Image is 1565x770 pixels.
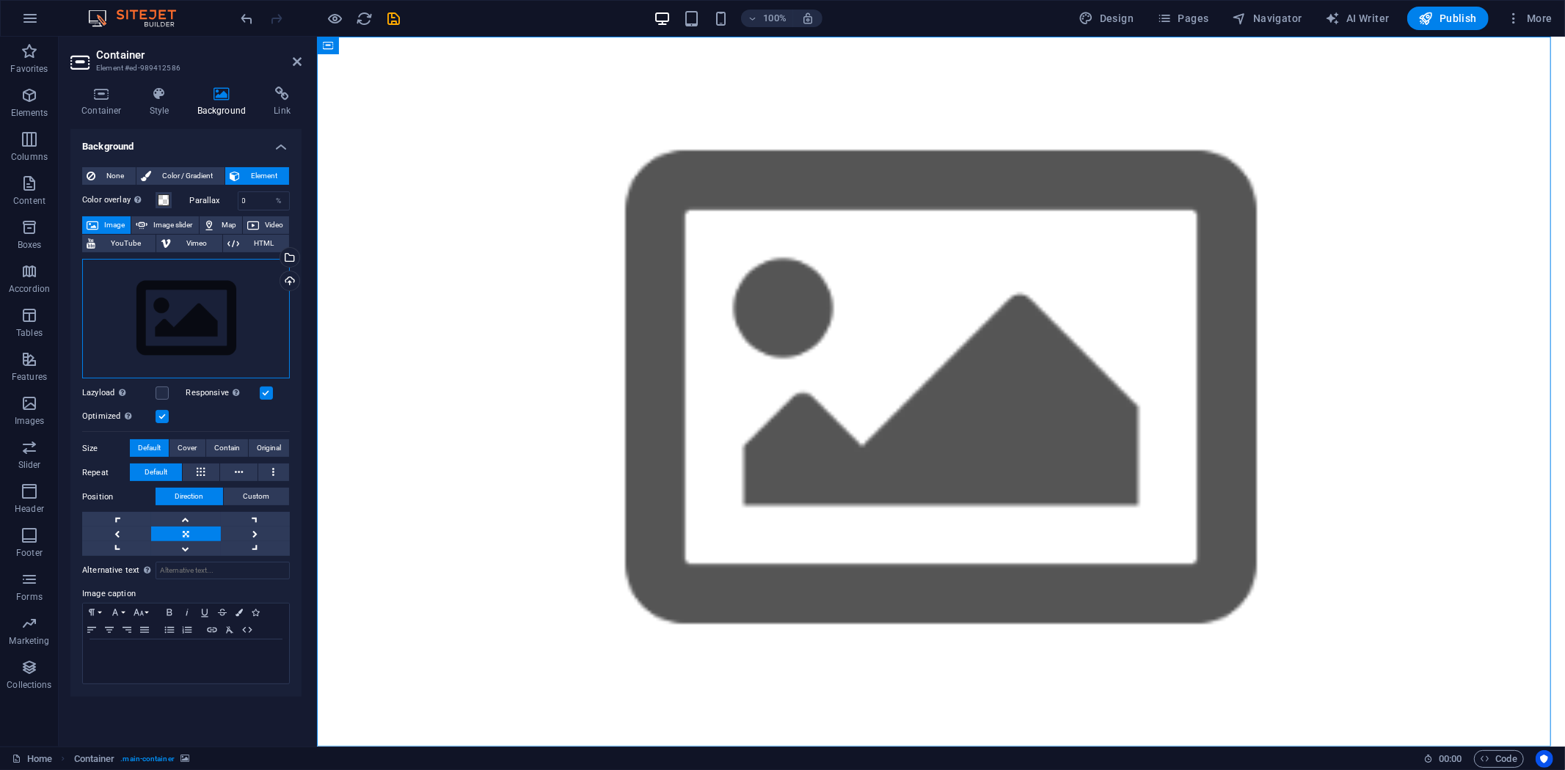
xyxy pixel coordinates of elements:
button: Font Family [106,604,130,621]
button: Navigator [1227,7,1308,30]
button: Bold (Ctrl+B) [161,604,178,621]
img: Editor Logo [84,10,194,27]
span: Original [257,439,281,457]
button: Element [225,167,289,185]
p: Forms [16,591,43,603]
span: HTML [244,235,285,252]
i: Reload page [357,10,373,27]
p: Marketing [9,635,49,647]
span: : [1449,753,1451,764]
p: Favorites [10,63,48,75]
i: This element contains a background [180,755,189,763]
label: Optimized [82,408,156,425]
i: Save (Ctrl+S) [386,10,403,27]
button: Color / Gradient [136,167,225,185]
span: Design [1079,11,1134,26]
label: Repeat [82,464,130,482]
button: Strikethrough [214,604,231,621]
span: Click to select. Double-click to edit [74,750,115,768]
span: . main-container [120,750,174,768]
button: Italic (Ctrl+I) [178,604,196,621]
button: Underline (Ctrl+U) [196,604,214,621]
p: Header [15,503,44,515]
h4: Background [70,129,302,155]
p: Collections [7,679,51,691]
span: YouTube [100,235,151,252]
a: Click to cancel selection. Double-click to open Pages [12,750,52,768]
p: Images [15,415,45,427]
label: Responsive [186,384,260,402]
button: Unordered List [161,621,178,639]
button: Ordered List [178,621,196,639]
div: % [269,192,289,210]
div: Select files from the file manager, stock photos, or upload file(s) [82,259,290,379]
nav: breadcrumb [74,750,189,768]
button: AI Writer [1320,7,1396,30]
span: Default [145,463,167,481]
button: Image [82,216,131,234]
button: Publish [1407,7,1489,30]
span: Direction [175,488,204,505]
button: Pages [1151,7,1214,30]
span: Publish [1419,11,1477,26]
button: Click here to leave preview mode and continue editing [327,10,344,27]
label: Parallax [190,197,238,205]
button: save [385,10,403,27]
button: Vimeo [156,235,222,252]
button: YouTube [82,235,156,252]
button: HTML [238,621,256,639]
span: Code [1481,750,1517,768]
input: Alternative text... [156,562,290,579]
div: Design (Ctrl+Alt+Y) [1073,7,1140,30]
button: 100% [741,10,793,27]
button: Image slider [131,216,198,234]
button: Default [130,463,182,481]
i: On resize automatically adjust zoom level to fit chosen device. [801,12,814,25]
button: Video [243,216,289,234]
p: Columns [11,151,48,163]
button: Align Left [83,621,101,639]
p: Accordion [9,283,50,295]
button: Default [130,439,169,457]
button: Cover [169,439,205,457]
span: Custom [244,488,270,505]
h4: Background [186,87,263,117]
span: Video [263,216,285,234]
button: Colors [231,604,247,621]
button: undo [238,10,256,27]
span: Pages [1157,11,1208,26]
button: Align Center [101,621,118,639]
h4: Link [263,87,302,117]
button: reload [356,10,373,27]
p: Elements [11,107,48,119]
span: Map [220,216,238,234]
label: Image caption [82,585,290,603]
span: Contain [214,439,240,457]
button: Font Size [130,604,153,621]
span: Navigator [1233,11,1302,26]
button: Clear Formatting [221,621,238,639]
span: Image [103,216,126,234]
button: Direction [156,488,223,505]
button: HTML [223,235,289,252]
button: Contain [206,439,248,457]
button: Paragraph Format [83,604,106,621]
button: Insert Link [203,621,221,639]
button: Usercentrics [1536,750,1553,768]
p: Footer [16,547,43,559]
button: Icons [247,604,263,621]
span: Cover [178,439,197,457]
p: Features [12,371,47,383]
button: Design [1073,7,1140,30]
span: Default [138,439,161,457]
label: Color overlay [82,191,156,209]
button: Align Justify [136,621,153,639]
button: Align Right [118,621,136,639]
span: AI Writer [1326,11,1390,26]
p: Content [13,195,45,207]
button: None [82,167,136,185]
label: Size [82,440,130,458]
label: Alternative text [82,562,156,579]
span: None [100,167,131,185]
h3: Element #ed-989412586 [96,62,272,75]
